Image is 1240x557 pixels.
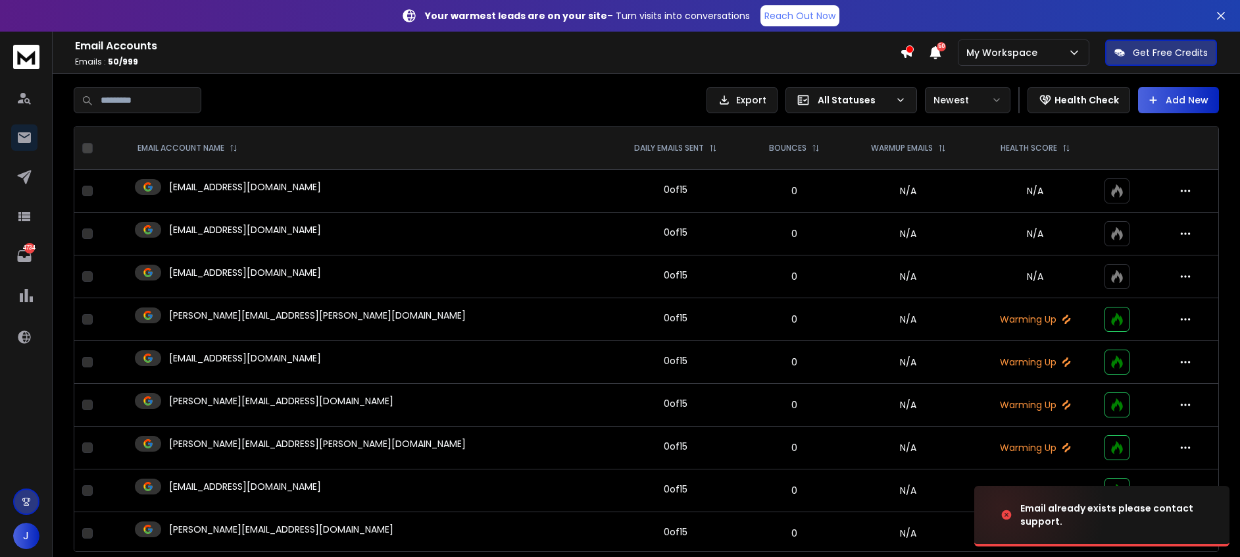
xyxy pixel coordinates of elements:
[754,398,835,411] p: 0
[1138,87,1219,113] button: Add New
[981,184,1089,198] p: N/A
[75,57,900,67] p: Emails :
[925,87,1010,113] button: Newest
[664,483,687,496] div: 0 of 15
[169,309,466,322] p: [PERSON_NAME][EMAIL_ADDRESS][PERSON_NAME][DOMAIN_NAME]
[707,87,778,113] button: Export
[108,56,138,67] span: 50 / 999
[1105,40,1217,66] button: Get Free Credits
[75,38,900,54] h1: Email Accounts
[1001,143,1057,153] p: HEALTH SCORE
[664,226,687,239] div: 0 of 15
[664,269,687,282] div: 0 of 15
[843,298,974,341] td: N/A
[1020,502,1214,528] div: Email already exists please contact support.
[137,143,237,153] div: EMAIL ACCOUNT NAME
[843,170,974,213] td: N/A
[937,42,946,51] span: 50
[981,441,1089,454] p: Warming Up
[843,469,974,512] td: N/A
[769,143,806,153] p: BOUNCES
[1028,87,1130,113] button: Health Check
[760,5,839,26] a: Reach Out Now
[754,227,835,240] p: 0
[754,270,835,283] p: 0
[754,484,835,497] p: 0
[664,311,687,325] div: 0 of 15
[13,523,39,549] button: J
[754,313,835,326] p: 0
[169,437,466,450] p: [PERSON_NAME][EMAIL_ADDRESS][PERSON_NAME][DOMAIN_NAME]
[425,9,607,22] strong: Your warmest leads are on your site
[754,441,835,454] p: 0
[981,398,1089,411] p: Warming Up
[843,213,974,255] td: N/A
[981,313,1089,326] p: Warming Up
[169,352,321,365] p: [EMAIL_ADDRESS][DOMAIN_NAME]
[843,427,974,469] td: N/A
[981,227,1089,240] p: N/A
[974,479,1106,550] img: image
[169,394,393,408] p: [PERSON_NAME][EMAIL_ADDRESS][DOMAIN_NAME]
[843,512,974,555] td: N/A
[169,523,393,536] p: [PERSON_NAME][EMAIL_ADDRESS][DOMAIN_NAME]
[1054,93,1119,107] p: Health Check
[169,266,321,279] p: [EMAIL_ADDRESS][DOMAIN_NAME]
[664,183,687,196] div: 0 of 15
[664,525,687,539] div: 0 of 15
[634,143,704,153] p: DAILY EMAILS SENT
[818,93,890,107] p: All Statuses
[664,397,687,410] div: 0 of 15
[754,356,835,369] p: 0
[169,180,321,194] p: [EMAIL_ADDRESS][DOMAIN_NAME]
[13,45,39,69] img: logo
[1133,46,1208,59] p: Get Free Credits
[169,223,321,236] p: [EMAIL_ADDRESS][DOMAIN_NAME]
[843,341,974,384] td: N/A
[843,255,974,298] td: N/A
[169,480,321,493] p: [EMAIL_ADDRESS][DOMAIN_NAME]
[754,184,835,198] p: 0
[981,270,1089,283] p: N/A
[24,243,35,253] p: 4734
[981,356,1089,369] p: Warming Up
[764,9,835,22] p: Reach Out Now
[664,354,687,367] div: 0 of 15
[843,384,974,427] td: N/A
[871,143,933,153] p: WARMUP EMAILS
[11,243,37,269] a: 4734
[664,440,687,453] div: 0 of 15
[425,9,750,22] p: – Turn visits into conversations
[966,46,1043,59] p: My Workspace
[754,527,835,540] p: 0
